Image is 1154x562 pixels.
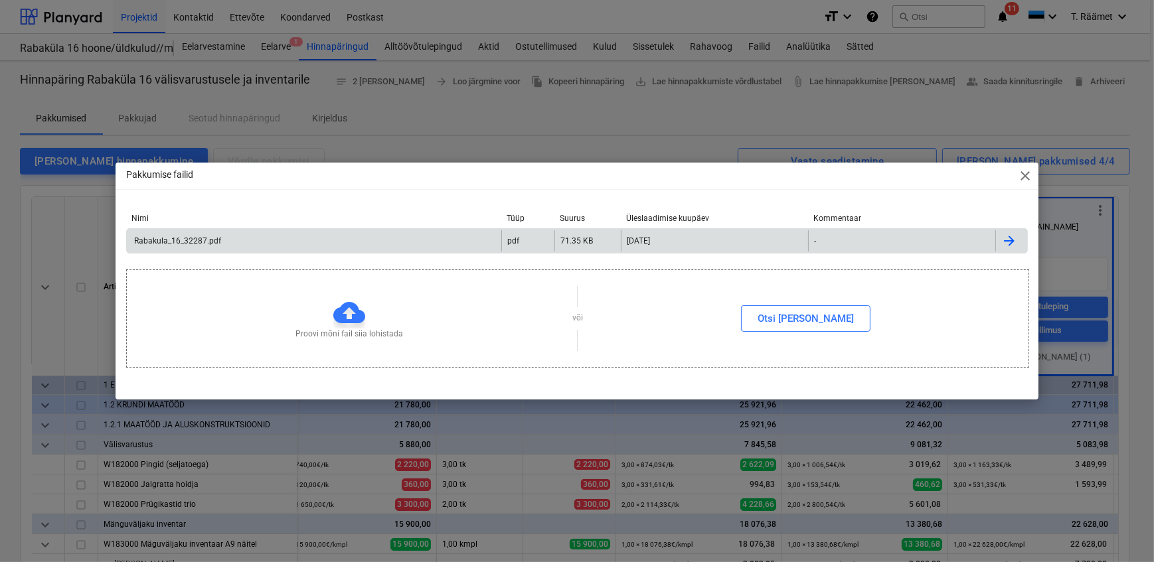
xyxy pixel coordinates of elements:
[627,236,650,246] div: [DATE]
[741,305,870,332] button: Otsi [PERSON_NAME]
[1017,168,1033,184] span: close
[814,236,816,246] div: -
[132,236,221,246] div: Rabakula_16_32287.pdf
[295,328,403,340] p: Proovi mõni fail siia lohistada
[626,214,803,223] div: Üleslaadimise kuupäev
[560,214,616,223] div: Suurus
[126,168,193,182] p: Pakkumise failid
[814,214,991,223] div: Kommentaar
[1088,498,1154,562] iframe: Chat Widget
[126,269,1029,367] div: Proovi mõni fail siia lohistadavõiOtsi [PERSON_NAME]
[560,236,593,246] div: 71.35 KB
[507,236,519,246] div: pdf
[507,214,549,223] div: Tüüp
[572,313,583,324] p: või
[131,214,496,223] div: Nimi
[758,310,854,327] div: Otsi [PERSON_NAME]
